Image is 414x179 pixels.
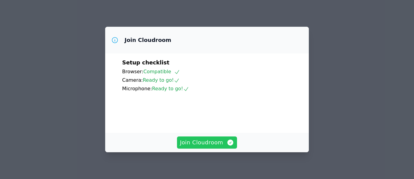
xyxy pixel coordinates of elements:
[122,86,152,91] span: Microphone:
[122,59,169,66] span: Setup checklist
[143,69,180,74] span: Compatible
[122,77,143,83] span: Camera:
[122,69,143,74] span: Browser:
[177,136,237,149] button: Join Cloudroom
[152,86,189,91] span: Ready to go!
[143,77,180,83] span: Ready to go!
[125,36,171,44] h3: Join Cloudroom
[180,138,234,147] span: Join Cloudroom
